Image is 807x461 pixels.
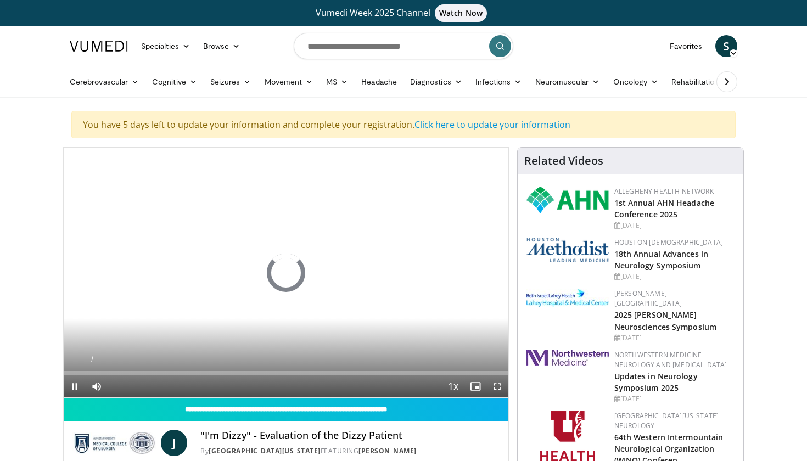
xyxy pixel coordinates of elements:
a: [GEOGRAPHIC_DATA][US_STATE] Neurology [614,411,719,430]
a: Allegheny Health Network [614,187,714,196]
img: VuMedi Logo [70,41,128,52]
a: Rehabilitation [665,71,725,93]
a: 1st Annual AHN Headache Conference 2025 [614,198,714,220]
img: 2a462fb6-9365-492a-ac79-3166a6f924d8.png.150x105_q85_autocrop_double_scale_upscale_version-0.2.jpg [526,350,609,366]
a: 18th Annual Advances in Neurology Symposium [614,249,708,271]
a: 2025 [PERSON_NAME] Neurosciences Symposium [614,310,716,331]
a: Infections [469,71,529,93]
a: Movement [258,71,320,93]
a: Browse [197,35,247,57]
div: You have 5 days left to update your information and complete your registration. [71,111,736,138]
img: 5e4488cc-e109-4a4e-9fd9-73bb9237ee91.png.150x105_q85_autocrop_double_scale_upscale_version-0.2.png [526,238,609,262]
img: Medical College of Georgia - Augusta University [72,430,156,456]
button: Fullscreen [486,375,508,397]
a: Cognitive [145,71,204,93]
h4: "I'm Dizzy" - Evaluation of the Dizzy Patient [200,430,499,442]
img: e7977282-282c-4444-820d-7cc2733560fd.jpg.150x105_q85_autocrop_double_scale_upscale_version-0.2.jpg [526,289,609,307]
a: [PERSON_NAME][GEOGRAPHIC_DATA] [614,289,682,308]
a: MS [320,71,355,93]
a: Diagnostics [403,71,469,93]
button: Pause [64,375,86,397]
div: [DATE] [614,394,735,404]
video-js: Video Player [64,148,508,398]
button: Playback Rate [442,375,464,397]
a: Headache [355,71,403,93]
a: [PERSON_NAME] [358,446,417,456]
a: Specialties [134,35,197,57]
a: S [715,35,737,57]
a: Neuromuscular [529,71,607,93]
div: By FEATURING [200,446,499,456]
span: Vumedi Week 2025 Channel [316,7,491,19]
input: Search topics, interventions [294,33,513,59]
a: Favorites [663,35,709,57]
div: [DATE] [614,333,735,343]
a: [GEOGRAPHIC_DATA][US_STATE] [209,446,321,456]
a: J [161,430,187,456]
span: Watch Now [435,4,487,22]
a: Updates in Neurology Symposium 2025 [614,371,698,393]
img: 628ffacf-ddeb-4409-8647-b4d1102df243.png.150x105_q85_autocrop_double_scale_upscale_version-0.2.png [526,187,609,213]
a: Northwestern Medicine Neurology and [MEDICAL_DATA] [614,350,727,369]
a: Cerebrovascular [63,71,145,93]
div: Progress Bar [64,371,508,375]
button: Mute [86,375,108,397]
a: Seizures [204,71,258,93]
button: Enable picture-in-picture mode [464,375,486,397]
a: Oncology [607,71,665,93]
h4: Related Videos [524,154,603,167]
a: Houston [DEMOGRAPHIC_DATA] [614,238,723,247]
span: / [91,355,93,364]
a: Click here to update your information [414,119,570,131]
div: [DATE] [614,272,735,282]
div: [DATE] [614,221,735,231]
a: Vumedi Week 2025 ChannelWatch Now [71,4,736,22]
